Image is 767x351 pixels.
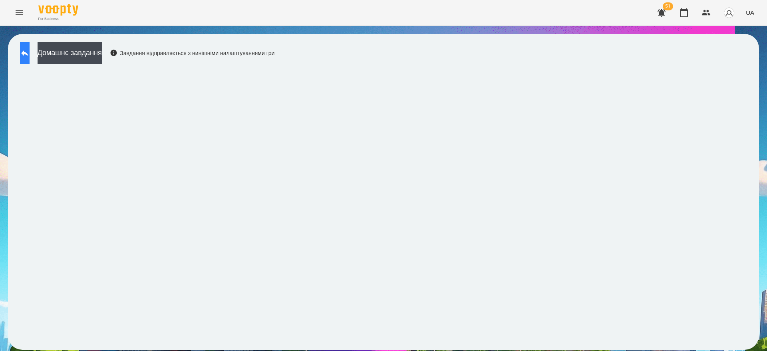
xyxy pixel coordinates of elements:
[743,5,757,20] button: UA
[38,16,78,22] span: For Business
[110,49,275,57] div: Завдання відправляється з нинішніми налаштуваннями гри
[38,4,78,16] img: Voopty Logo
[723,7,735,18] img: avatar_s.png
[38,42,102,64] button: Домашнє завдання
[663,2,673,10] span: 51
[10,3,29,22] button: Menu
[746,8,754,17] span: UA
